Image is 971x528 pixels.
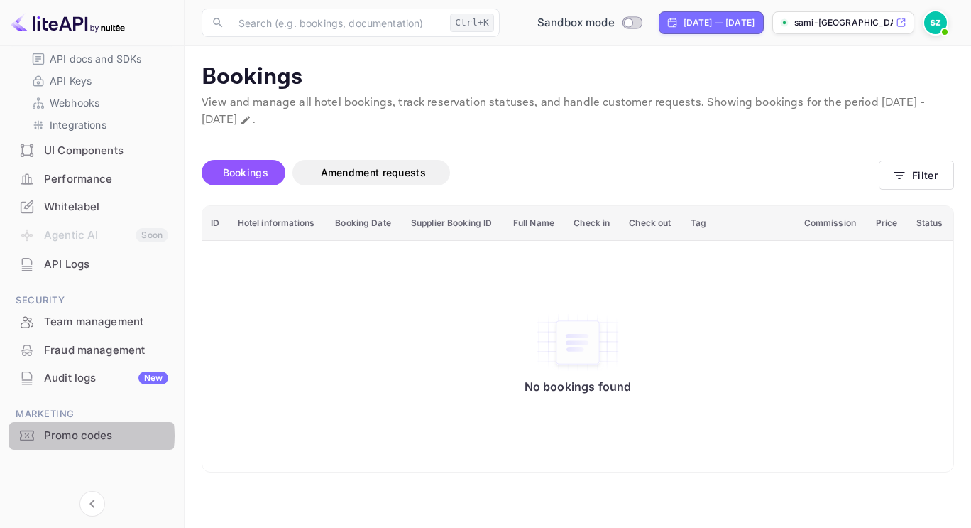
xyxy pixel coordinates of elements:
[44,343,168,359] div: Fraud management
[26,92,170,113] div: Webhooks
[9,422,175,448] a: Promo codes
[505,206,565,241] th: Full Name
[9,193,175,221] div: Whitelabel
[202,206,229,241] th: ID
[879,161,954,190] button: Filter
[44,370,168,387] div: Audit logs
[9,365,175,391] a: Audit logsNew
[230,9,444,37] input: Search (e.g. bookings, documentation)
[9,137,175,165] div: UI Components
[9,137,175,163] a: UI Components
[138,372,168,384] div: New
[327,206,402,241] th: Booking Date
[202,160,879,185] div: account-settings tabs
[620,206,681,241] th: Check out
[9,166,175,192] a: Performance
[9,365,175,392] div: Audit logsNew
[223,166,268,178] span: Bookings
[202,63,954,92] p: Bookings
[532,15,647,31] div: Switch to Production mode
[402,206,505,241] th: Supplier Booking ID
[9,293,175,308] span: Security
[867,206,908,241] th: Price
[31,73,164,88] a: API Keys
[31,117,164,132] a: Integrations
[321,166,426,178] span: Amendment requests
[9,193,175,220] a: Whitelabel
[202,206,953,472] table: booking table
[238,113,253,127] button: Change date range
[9,308,175,336] div: Team management
[26,114,170,135] div: Integrations
[50,73,92,88] p: API Keys
[50,95,99,110] p: Webhooks
[535,313,620,372] img: No bookings found
[525,379,632,394] p: No bookings found
[537,15,615,31] span: Sandbox mode
[450,14,494,32] div: Ctrl+K
[565,206,620,241] th: Check in
[682,206,796,241] th: Tag
[796,206,867,241] th: Commission
[924,11,947,34] img: sami zadar
[9,337,175,365] div: Fraud management
[9,337,175,363] a: Fraud management
[44,171,168,188] div: Performance
[44,199,168,215] div: Whitelabel
[794,16,893,29] p: sami-[GEOGRAPHIC_DATA]-8kp67.nuite...
[9,422,175,450] div: Promo codes
[684,16,755,29] div: [DATE] — [DATE]
[9,406,175,422] span: Marketing
[44,257,168,273] div: API Logs
[229,206,327,241] th: Hotel informations
[26,70,170,91] div: API Keys
[202,95,954,129] p: View and manage all hotel bookings, track reservation statuses, and handle customer requests. Sho...
[50,51,142,66] p: API docs and SDKs
[79,491,105,517] button: Collapse navigation
[202,95,925,127] span: [DATE] - [DATE]
[9,251,175,277] a: API Logs
[31,95,164,110] a: Webhooks
[44,428,168,444] div: Promo codes
[11,11,125,34] img: LiteAPI logo
[50,117,106,132] p: Integrations
[9,308,175,335] a: Team management
[908,206,953,241] th: Status
[44,314,168,330] div: Team management
[9,166,175,193] div: Performance
[44,143,168,159] div: UI Components
[31,51,164,66] a: API docs and SDKs
[9,251,175,279] div: API Logs
[26,48,170,69] div: API docs and SDKs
